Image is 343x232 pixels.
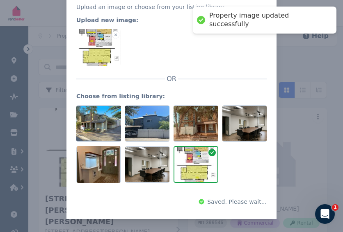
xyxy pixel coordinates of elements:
legend: Upload new image: [76,16,267,24]
legend: Choose from listing library: [76,92,267,100]
span: 1 [332,204,338,211]
span: OR [165,74,178,84]
iframe: Intercom live chat [315,204,335,224]
span: Saved. Please wait... [207,198,267,206]
p: Upload an image or choose from your listing library. [76,3,267,11]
